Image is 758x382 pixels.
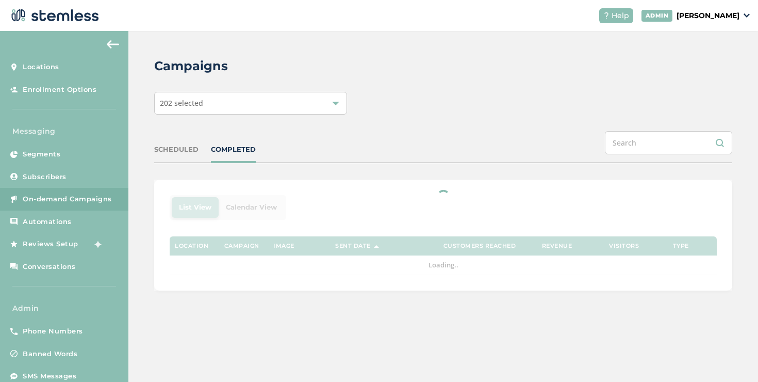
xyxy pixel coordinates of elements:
iframe: Chat Widget [706,332,758,382]
img: icon_down-arrow-small-66adaf34.svg [744,13,750,18]
span: Segments [23,149,60,160]
div: SCHEDULED [154,145,199,155]
div: COMPLETED [211,145,256,155]
input: Search [605,131,732,154]
span: SMS Messages [23,371,76,381]
span: Subscribers [23,172,67,182]
img: icon-help-white-03924b79.svg [603,12,609,19]
img: glitter-stars-b7820f95.gif [86,234,107,254]
span: 202 selected [160,98,203,108]
img: logo-dark-0685b13c.svg [8,5,99,26]
span: Reviews Setup [23,239,78,249]
span: Help [612,10,629,21]
span: Banned Words [23,349,77,359]
h2: Campaigns [154,57,228,75]
span: Phone Numbers [23,326,83,337]
span: Conversations [23,262,76,272]
span: Automations [23,217,72,227]
img: icon-arrow-back-accent-c549486e.svg [107,40,119,49]
span: On-demand Campaigns [23,194,112,204]
span: Enrollment Options [23,85,96,95]
p: [PERSON_NAME] [677,10,739,21]
span: Locations [23,62,59,72]
div: ADMIN [641,10,673,22]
